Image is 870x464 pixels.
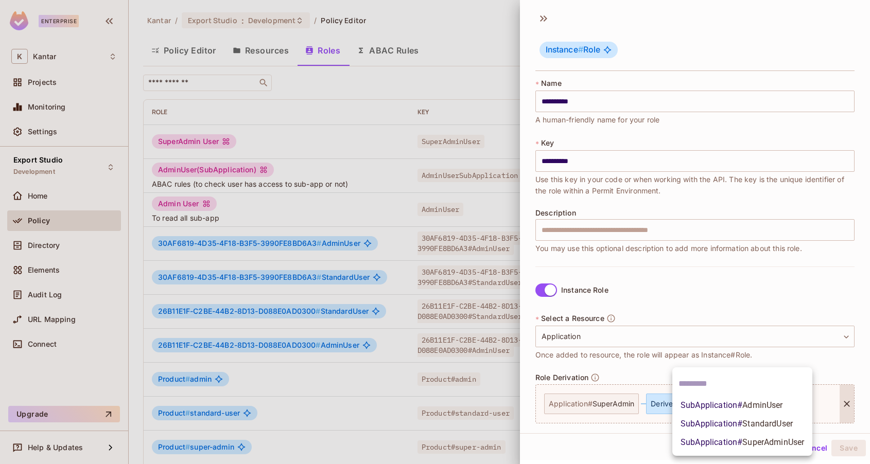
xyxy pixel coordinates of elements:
[681,399,783,412] span: SubApplication #
[681,418,793,430] span: SubApplication #
[742,437,804,447] span: SuperAdminUser
[742,400,782,410] span: AdminUser
[742,419,793,429] span: StandardUser
[681,436,804,449] span: SubApplication #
